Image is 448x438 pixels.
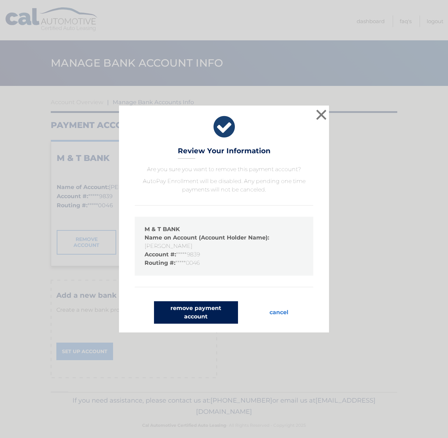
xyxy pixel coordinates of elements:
[154,301,238,324] button: remove payment account
[178,147,271,159] h3: Review Your Information
[135,165,313,174] p: Are you sure you want to remove this payment account?
[145,260,175,266] strong: Routing #:
[314,108,328,122] button: ×
[145,234,269,241] strong: Name on Account (Account Holder Name):
[145,226,180,233] strong: M & T BANK
[145,234,303,250] li: [PERSON_NAME]
[264,301,294,324] button: cancel
[135,177,313,194] p: AutoPay Enrollment will be disabled. Any pending one time payments will not be canceled.
[145,251,176,258] strong: Account #:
